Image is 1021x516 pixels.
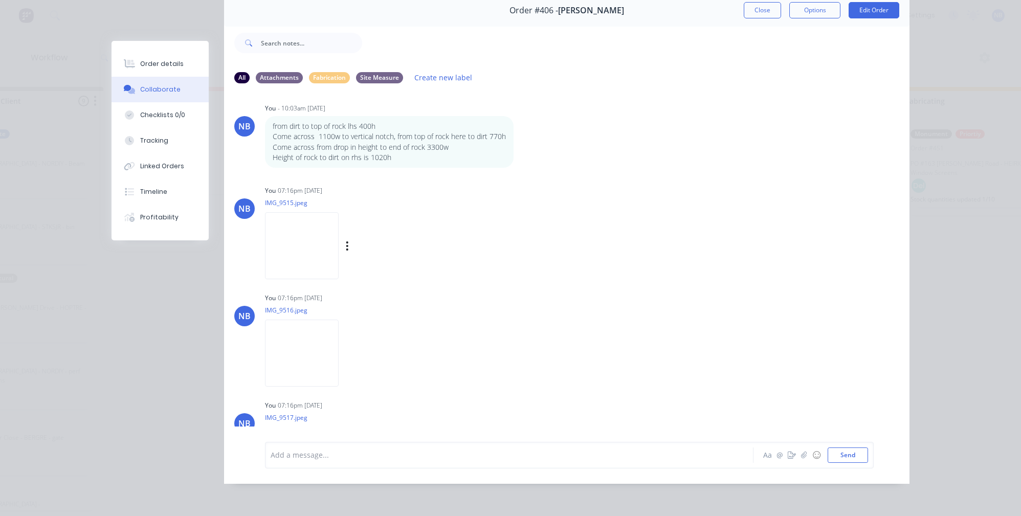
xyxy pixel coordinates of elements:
[112,102,209,128] button: Checklists 0/0
[256,72,303,83] div: Attachments
[140,187,167,196] div: Timeline
[265,401,276,410] div: You
[558,6,624,15] span: [PERSON_NAME]
[278,104,325,113] div: - 10:03am [DATE]
[112,179,209,205] button: Timeline
[409,71,478,84] button: Create new label
[278,294,322,303] div: 07:16pm [DATE]
[828,447,868,463] button: Send
[112,205,209,230] button: Profitability
[238,310,251,322] div: NB
[261,33,362,53] input: Search notes...
[140,213,179,222] div: Profitability
[789,2,840,18] button: Options
[849,2,899,18] button: Edit Order
[265,104,276,113] div: You
[509,6,558,15] span: Order #406 -
[810,449,823,461] button: ☺
[112,128,209,153] button: Tracking
[744,2,781,18] button: Close
[773,449,786,461] button: @
[761,449,773,461] button: Aa
[140,85,181,94] div: Collaborate
[140,136,168,145] div: Tracking
[309,72,350,83] div: Fabrication
[140,110,185,120] div: Checklists 0/0
[273,121,506,131] p: from dirt to top of rock lhs 400h
[273,142,506,152] p: Come across from drop in height to end of rock 3300w
[234,72,250,83] div: All
[278,401,322,410] div: 07:16pm [DATE]
[238,417,251,430] div: NB
[238,120,251,132] div: NB
[273,152,506,163] p: Height of rock to dirt on rhs is 1020h
[112,77,209,102] button: Collaborate
[238,203,251,215] div: NB
[140,59,184,69] div: Order details
[140,162,184,171] div: Linked Orders
[265,198,453,207] p: IMG_9515.jpeg
[265,306,349,315] p: IMG_9516.jpeg
[112,51,209,77] button: Order details
[356,72,403,83] div: Site Measure
[265,413,349,422] p: IMG_9517.jpeg
[265,294,276,303] div: You
[278,186,322,195] div: 07:16pm [DATE]
[273,131,506,142] p: Come across 1100w to vertical notch, from top of rock here to dirt 770h
[112,153,209,179] button: Linked Orders
[265,186,276,195] div: You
